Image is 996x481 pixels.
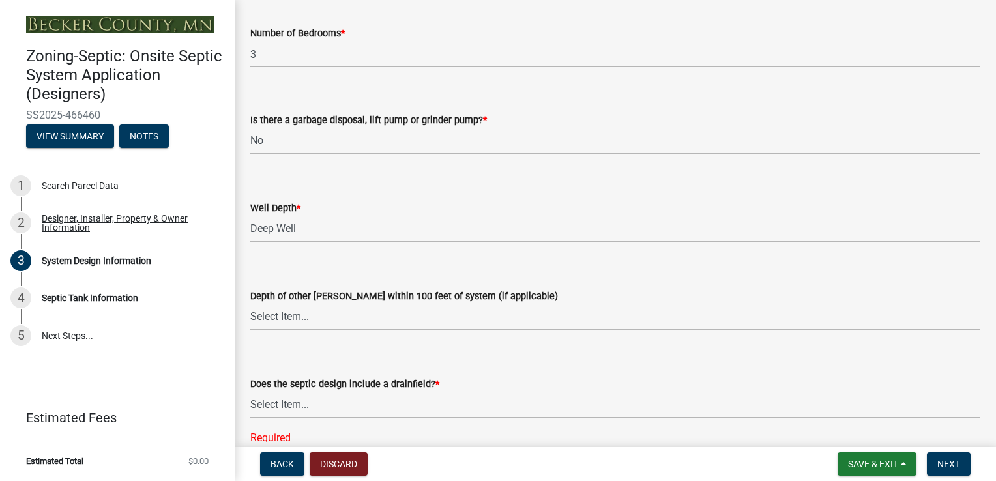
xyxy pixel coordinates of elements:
button: Discard [310,452,368,476]
span: Estimated Total [26,457,83,465]
span: $0.00 [188,457,209,465]
div: Septic Tank Information [42,293,138,302]
wm-modal-confirm: Notes [119,132,169,142]
div: Required [250,430,980,446]
label: Well Depth [250,204,300,213]
span: Back [271,459,294,469]
label: Does the septic design include a drainfield? [250,380,439,389]
div: 2 [10,212,31,233]
div: 1 [10,175,31,196]
img: Becker County, Minnesota [26,16,214,33]
div: System Design Information [42,256,151,265]
div: 3 [10,250,31,271]
div: 5 [10,325,31,346]
button: Back [260,452,304,476]
a: Estimated Fees [10,405,214,431]
div: Search Parcel Data [42,181,119,190]
button: View Summary [26,124,114,148]
button: Save & Exit [838,452,916,476]
wm-modal-confirm: Summary [26,132,114,142]
button: Notes [119,124,169,148]
label: Number of Bedrooms [250,29,345,38]
span: Save & Exit [848,459,898,469]
h4: Zoning-Septic: Onsite Septic System Application (Designers) [26,47,224,103]
label: Is there a garbage disposal, lift pump or grinder pump? [250,116,487,125]
div: Designer, Installer, Property & Owner Information [42,214,214,232]
span: SS2025-466460 [26,109,209,121]
div: 4 [10,287,31,308]
button: Next [927,452,971,476]
span: Next [937,459,960,469]
label: Depth of other [PERSON_NAME] within 100 feet of system (if applicable) [250,292,558,301]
